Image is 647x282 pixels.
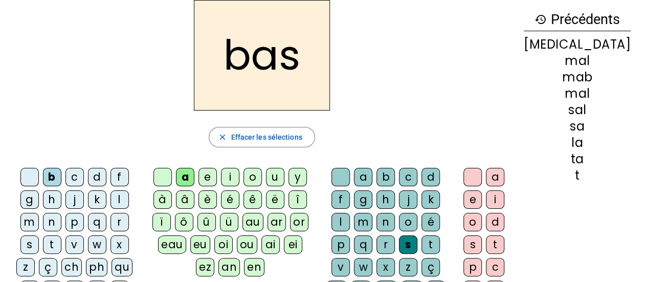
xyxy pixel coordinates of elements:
div: c [65,168,84,186]
div: v [65,235,84,254]
div: a [486,168,504,186]
div: û [197,213,216,231]
div: h [43,190,61,209]
div: x [110,235,129,254]
div: ç [39,258,57,276]
div: or [290,213,308,231]
div: au [242,213,263,231]
div: j [399,190,417,209]
div: eau [158,235,186,254]
div: ê [243,190,262,209]
div: â [176,190,194,209]
div: o [399,213,417,231]
div: sa [524,120,631,133]
div: q [354,235,372,254]
div: è [198,190,217,209]
div: f [110,168,129,186]
div: b [376,168,395,186]
div: s [463,235,482,254]
div: t [524,169,631,182]
div: y [288,168,307,186]
div: p [463,258,482,276]
div: à [153,190,172,209]
div: mal [524,55,631,67]
div: eu [190,235,210,254]
div: an [218,258,240,276]
div: k [88,190,106,209]
div: ei [284,235,302,254]
div: e [463,190,482,209]
div: b [43,168,61,186]
div: d [486,213,504,231]
div: s [20,235,39,254]
div: h [376,190,395,209]
div: t [421,235,440,254]
div: g [20,190,39,209]
div: é [221,190,239,209]
div: ë [266,190,284,209]
div: sal [524,104,631,116]
div: f [331,190,350,209]
div: ch [61,258,82,276]
div: ï [152,213,171,231]
div: l [331,213,350,231]
div: qu [111,258,132,276]
div: e [198,168,217,186]
div: u [266,168,284,186]
div: r [376,235,395,254]
div: ai [261,235,280,254]
div: n [376,213,395,231]
div: ü [220,213,238,231]
div: p [65,213,84,231]
div: ô [175,213,193,231]
div: c [486,258,504,276]
div: z [16,258,35,276]
div: ta [524,153,631,165]
div: d [421,168,440,186]
div: l [110,190,129,209]
div: w [354,258,372,276]
div: mal [524,88,631,100]
div: z [399,258,417,276]
div: ar [267,213,286,231]
div: la [524,137,631,149]
div: t [43,235,61,254]
div: c [399,168,417,186]
mat-icon: history [534,13,547,26]
div: g [354,190,372,209]
div: ç [421,258,440,276]
div: i [221,168,239,186]
div: v [331,258,350,276]
div: i [486,190,504,209]
mat-icon: close [217,133,227,142]
div: r [110,213,129,231]
div: oi [214,235,233,254]
div: en [244,258,264,276]
div: î [288,190,307,209]
div: k [421,190,440,209]
h3: Précédents [524,8,631,31]
div: m [20,213,39,231]
div: j [65,190,84,209]
div: [MEDICAL_DATA] [524,38,631,51]
div: é [421,213,440,231]
div: d [88,168,106,186]
button: Effacer les sélections [209,127,315,147]
div: m [354,213,372,231]
div: o [463,213,482,231]
div: mab [524,71,631,83]
div: w [88,235,106,254]
div: x [376,258,395,276]
div: ou [237,235,257,254]
div: a [176,168,194,186]
div: p [331,235,350,254]
div: o [243,168,262,186]
div: n [43,213,61,231]
span: Effacer les sélections [231,131,302,143]
div: ph [86,258,107,276]
div: ez [196,258,214,276]
div: q [88,213,106,231]
div: s [399,235,417,254]
div: a [354,168,372,186]
div: t [486,235,504,254]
